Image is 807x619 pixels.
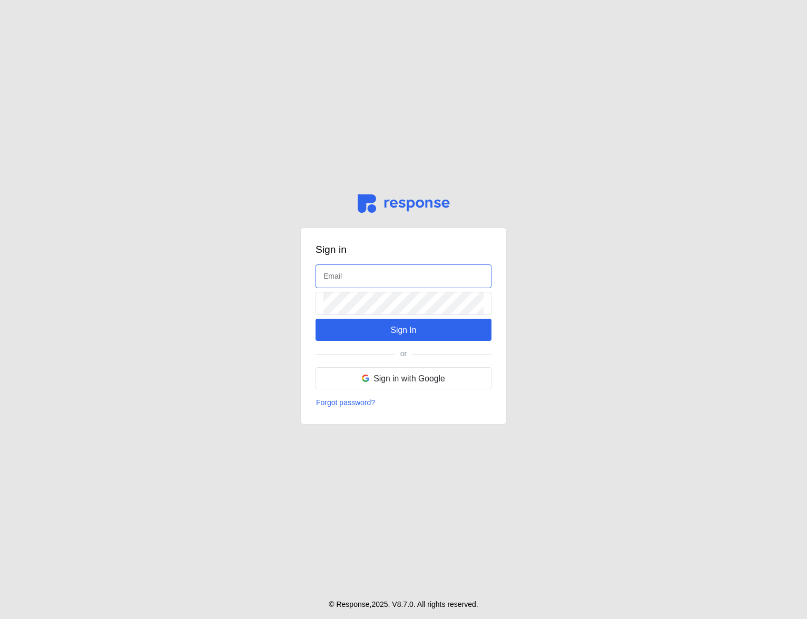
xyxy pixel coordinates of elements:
p: Sign In [390,323,416,337]
p: © Response, 2025 . V 8.7.0 . All rights reserved. [329,599,478,611]
button: Forgot password? [316,397,376,409]
h3: Sign in [316,243,491,257]
p: Forgot password? [316,397,375,409]
img: svg%3e [358,194,450,213]
p: Sign in with Google [373,372,445,385]
p: or [400,348,407,360]
button: Sign In [316,319,491,341]
button: Sign in with Google [316,367,491,389]
img: svg%3e [362,375,369,382]
input: Email [323,265,484,288]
